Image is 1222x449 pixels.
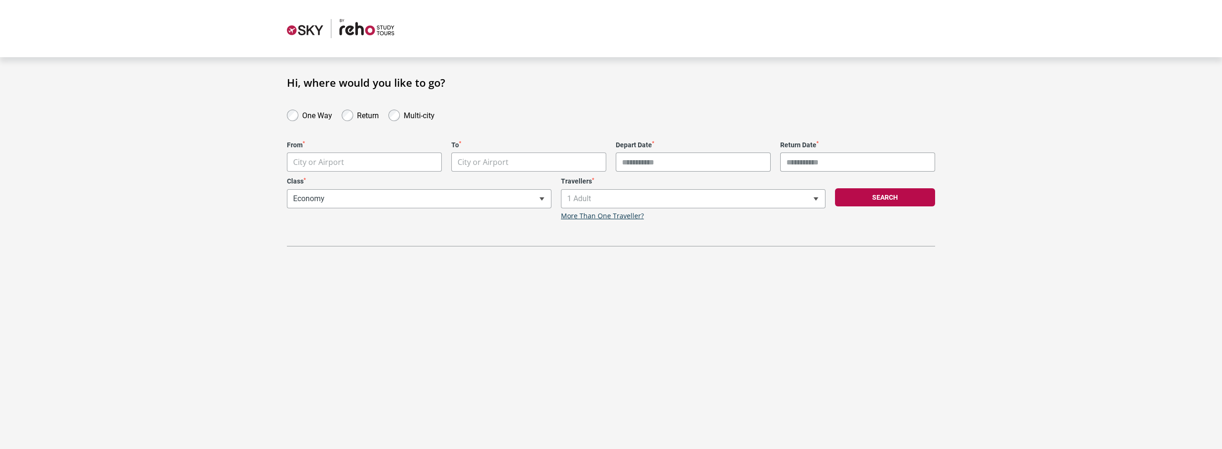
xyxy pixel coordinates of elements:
[287,141,442,149] label: From
[616,141,771,149] label: Depart Date
[561,189,825,208] span: 1 Adult
[302,109,332,120] label: One Way
[287,76,935,89] h1: Hi, where would you like to go?
[452,153,606,172] span: City or Airport
[293,157,344,167] span: City or Airport
[780,141,935,149] label: Return Date
[561,212,644,220] a: More Than One Traveller?
[561,177,825,185] label: Travellers
[287,189,551,208] span: Economy
[287,177,551,185] label: Class
[287,153,441,172] span: City or Airport
[561,190,825,208] span: 1 Adult
[835,188,935,206] button: Search
[451,153,606,172] span: City or Airport
[451,141,606,149] label: To
[287,190,551,208] span: Economy
[287,153,442,172] span: City or Airport
[458,157,509,167] span: City or Airport
[404,109,435,120] label: Multi-city
[357,109,379,120] label: Return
